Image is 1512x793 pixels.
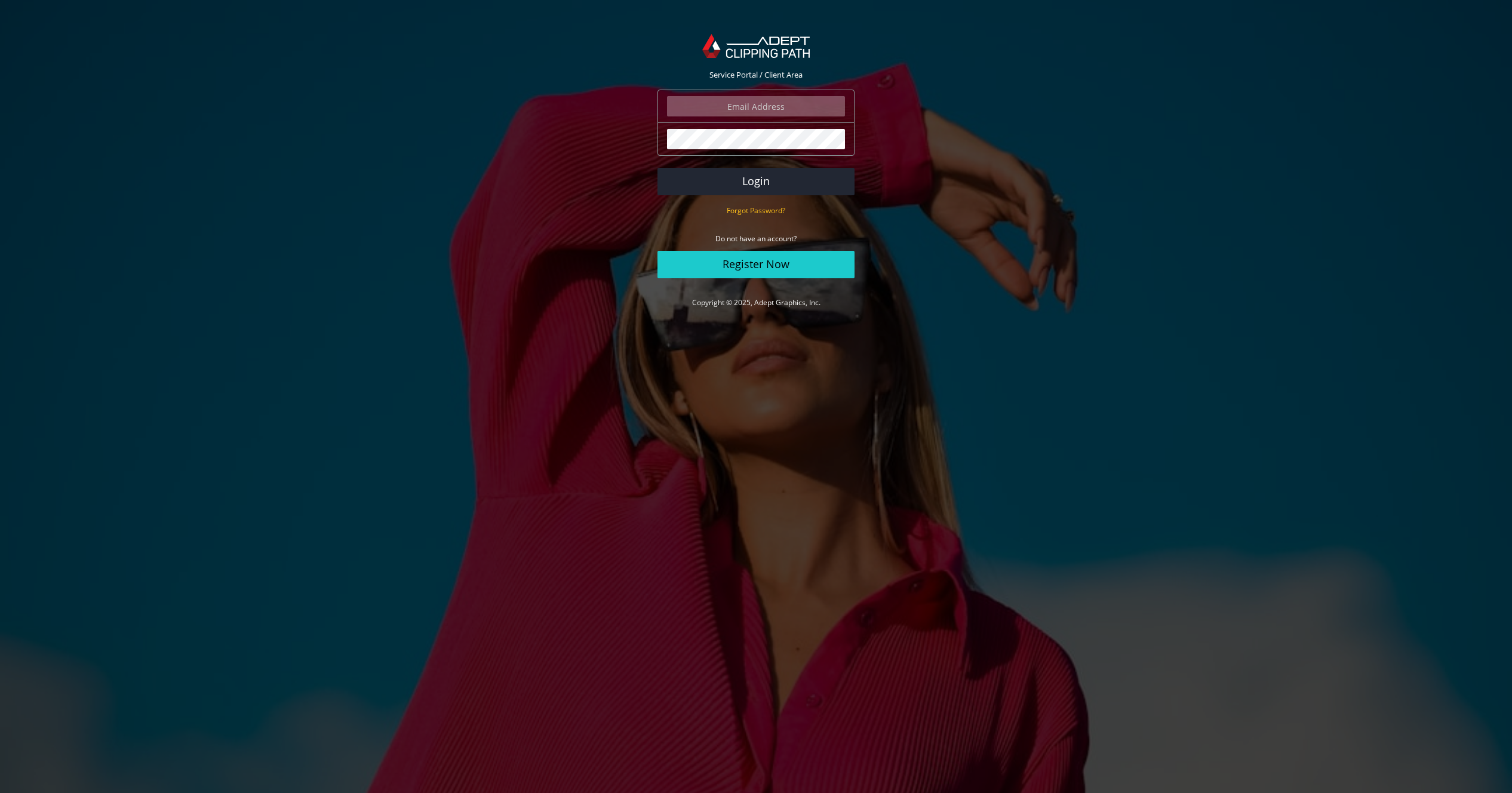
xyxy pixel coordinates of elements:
[657,251,855,278] a: Register Now
[727,205,785,216] a: Forgot Password?
[657,168,855,195] button: Login
[727,205,785,216] small: Forgot Password?
[692,297,820,308] a: Copyright © 2025, Adept Graphics, Inc.
[667,96,845,116] input: Email Address
[709,69,803,80] span: Service Portal / Client Area
[715,233,797,244] small: Do not have an account?
[702,34,809,58] img: Adept Graphics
